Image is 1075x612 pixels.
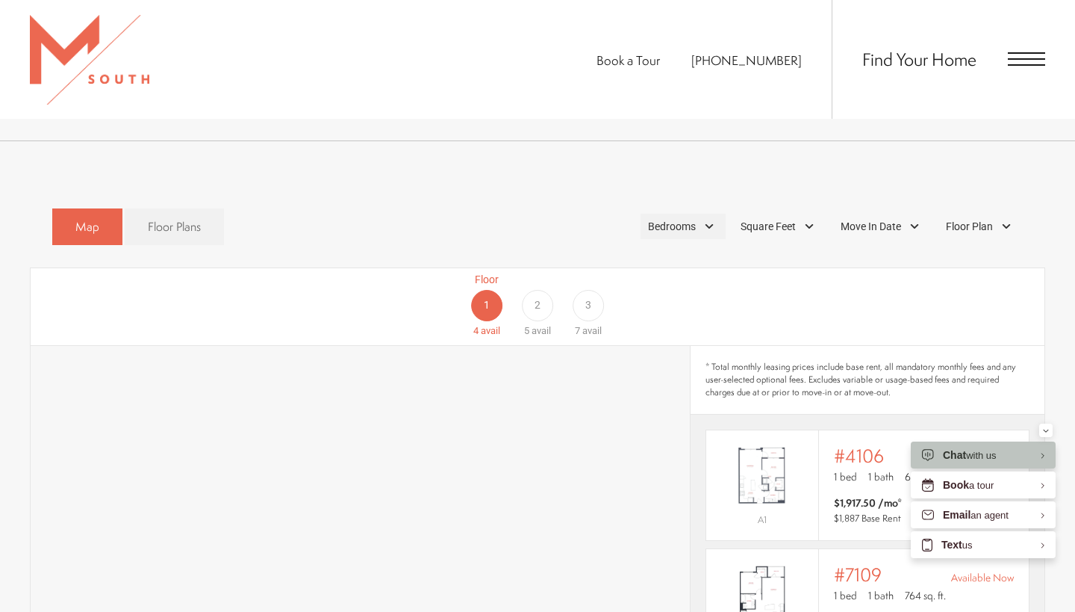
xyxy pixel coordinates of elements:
[575,325,580,336] span: 7
[834,445,884,466] span: #4106
[946,219,993,235] span: Floor Plan
[582,325,602,336] span: avail
[691,52,802,69] a: Call Us at 813-570-8014
[741,219,796,235] span: Square Feet
[596,52,660,69] a: Book a Tour
[834,469,857,484] span: 1 bed
[834,588,857,603] span: 1 bed
[905,588,946,603] span: 764 sq. ft.
[524,325,529,336] span: 5
[648,219,696,235] span: Bedrooms
[705,430,1029,541] a: View #4106
[30,15,149,105] img: MSouth
[512,272,563,339] a: Floor 2
[691,52,802,69] span: [PHONE_NUMBER]
[868,469,894,484] span: 1 bath
[841,219,901,235] span: Move In Date
[563,272,614,339] a: Floor 3
[706,440,818,510] img: #4106 - 1 bedroom floor plan layout with 1 bathroom and 622 square feet
[905,469,947,484] span: 622 sq. ft.
[758,513,767,526] span: A1
[1008,52,1045,66] button: Open Menu
[585,297,591,313] span: 3
[834,512,901,525] span: $1,887 Base Rent
[535,297,540,313] span: 2
[148,218,201,235] span: Floor Plans
[75,218,99,235] span: Map
[705,361,1029,398] span: * Total monthly leasing prices include base rent, all mandatory monthly fees and any user-selecte...
[834,495,902,510] span: $1,917.50 /mo*
[834,564,882,585] span: #7109
[532,325,551,336] span: avail
[868,588,894,603] span: 1 bath
[862,47,976,71] a: Find Your Home
[951,570,1014,585] span: Available Now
